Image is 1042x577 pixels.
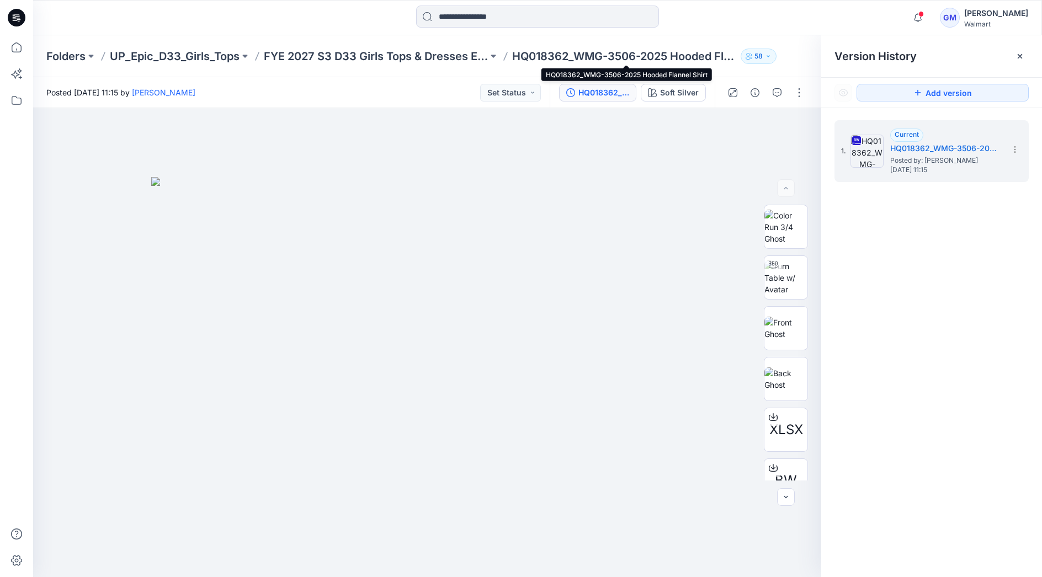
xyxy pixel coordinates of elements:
[151,177,703,577] img: eyJhbGciOiJIUzI1NiIsImtpZCI6IjAiLCJzbHQiOiJzZXMiLCJ0eXAiOiJKV1QifQ.eyJkYXRhIjp7InR5cGUiOiJzdG9yYW...
[559,84,636,101] button: HQ018362_WMG-3506-2025 Hooded Flannel Shirt_Full Colorway
[764,260,807,295] img: Turn Table w/ Avatar
[512,49,736,64] p: HQ018362_WMG-3506-2025 Hooded Flannel Shirt
[775,471,797,490] span: BW
[769,420,803,440] span: XLSX
[1016,52,1024,61] button: Close
[660,87,699,99] div: Soft Silver
[746,84,764,101] button: Details
[890,142,1001,155] h5: HQ018362_WMG-3506-2025 Hooded Flannel Shirt_Full Colorway
[895,130,919,138] span: Current
[741,49,777,64] button: 58
[46,87,195,98] span: Posted [DATE] 11:15 by
[764,210,807,244] img: Color Run 3/4 Ghost
[850,135,884,168] img: HQ018362_WMG-3506-2025 Hooded Flannel Shirt_Full Colorway
[764,367,807,391] img: Back Ghost
[578,87,629,99] div: HQ018362_WMG-3506-2025 Hooded Flannel Shirt_Full Colorway
[132,88,195,97] a: [PERSON_NAME]
[764,317,807,340] img: Front Ghost
[110,49,240,64] a: UP_Epic_D33_Girls_Tops
[857,84,1029,101] button: Add version
[964,7,1028,20] div: [PERSON_NAME]
[834,50,917,63] span: Version History
[641,84,706,101] button: Soft Silver
[890,155,1001,166] span: Posted by: Gayan Mahawithanalage
[46,49,86,64] a: Folders
[834,84,852,101] button: Show Hidden Versions
[890,166,1001,174] span: [DATE] 11:15
[940,8,960,28] div: GM
[754,50,763,62] p: 58
[964,20,1028,28] div: Walmart
[841,146,846,156] span: 1.
[264,49,488,64] a: FYE 2027 S3 D33 Girls Tops & Dresses Epic Design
